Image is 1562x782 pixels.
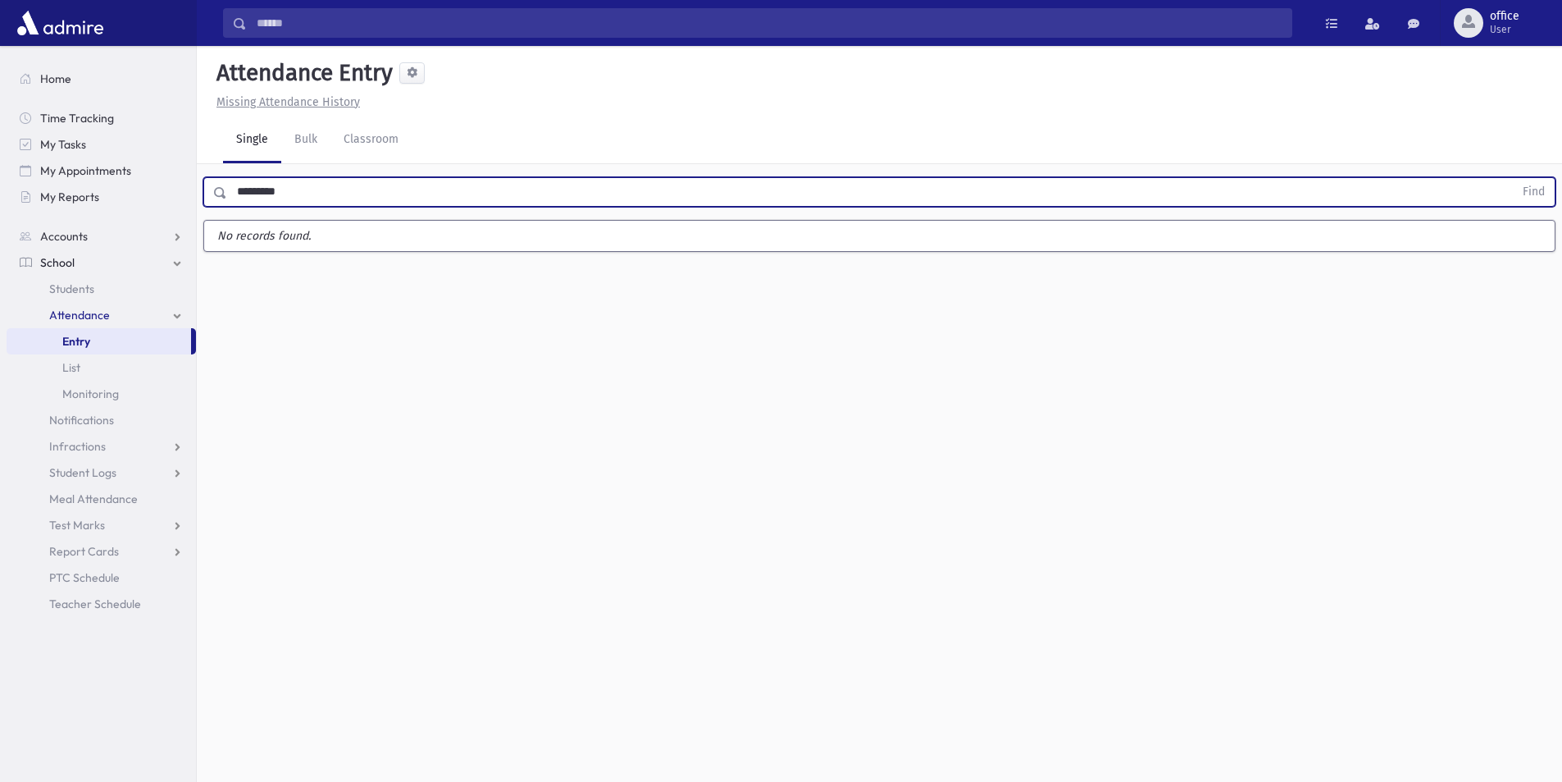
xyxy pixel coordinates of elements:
[210,59,393,87] h5: Attendance Entry
[40,111,114,126] span: Time Tracking
[40,190,99,204] span: My Reports
[49,518,105,533] span: Test Marks
[7,591,196,617] a: Teacher Schedule
[7,66,196,92] a: Home
[40,229,88,244] span: Accounts
[7,105,196,131] a: Time Tracking
[7,381,196,407] a: Monitoring
[49,544,119,559] span: Report Cards
[1513,178,1555,206] button: Find
[204,221,1555,251] label: No records found.
[62,386,119,401] span: Monitoring
[7,223,196,249] a: Accounts
[40,137,86,152] span: My Tasks
[7,302,196,328] a: Attendance
[7,538,196,565] a: Report Cards
[7,184,196,210] a: My Reports
[7,565,196,591] a: PTC Schedule
[223,117,281,163] a: Single
[1490,23,1519,36] span: User
[62,334,90,349] span: Entry
[49,413,114,428] span: Notifications
[49,308,110,322] span: Attendance
[49,465,116,480] span: Student Logs
[7,512,196,538] a: Test Marks
[49,492,138,506] span: Meal Attendance
[7,328,191,354] a: Entry
[247,8,1291,38] input: Search
[49,570,120,585] span: PTC Schedule
[210,95,360,109] a: Missing Attendance History
[7,354,196,381] a: List
[1490,10,1519,23] span: office
[49,281,94,296] span: Students
[7,486,196,512] a: Meal Attendance
[40,255,75,270] span: School
[7,249,196,276] a: School
[40,71,71,86] span: Home
[216,95,360,109] u: Missing Attendance History
[49,439,106,454] span: Infractions
[7,276,196,302] a: Students
[281,117,330,163] a: Bulk
[7,131,196,158] a: My Tasks
[7,407,196,433] a: Notifications
[49,597,141,611] span: Teacher Schedule
[13,7,107,39] img: AdmirePro
[7,433,196,460] a: Infractions
[7,158,196,184] a: My Appointments
[7,460,196,486] a: Student Logs
[40,163,131,178] span: My Appointments
[62,360,80,375] span: List
[330,117,412,163] a: Classroom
